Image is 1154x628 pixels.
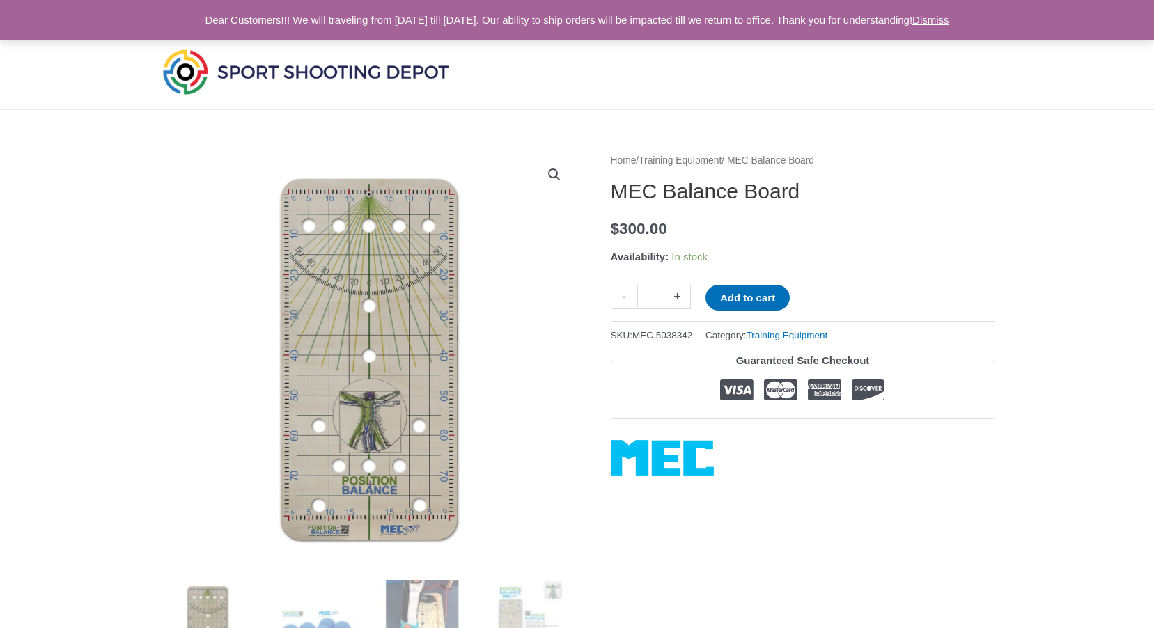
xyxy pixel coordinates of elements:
a: MEC [611,440,714,476]
a: View full-screen image gallery [542,162,567,187]
a: Training Equipment [639,155,722,166]
nav: Breadcrumb [611,152,995,170]
bdi: 300.00 [611,220,667,237]
a: Dismiss [912,14,949,26]
button: Add to cart [705,285,790,311]
img: MEC Balance Board [159,152,577,570]
input: Product quantity [637,285,664,309]
span: Category: [705,327,827,344]
a: + [664,285,691,309]
legend: Guaranteed Safe Checkout [731,351,875,370]
span: Availability: [611,251,669,262]
span: $ [611,220,620,237]
span: MEC.5038342 [632,330,692,340]
a: Home [611,155,637,166]
img: Sport Shooting Depot [159,46,452,97]
h1: MEC Balance Board [611,179,995,204]
span: SKU: [611,327,693,344]
span: In stock [671,251,708,262]
a: - [611,285,637,309]
a: Training Equipment [747,330,828,340]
